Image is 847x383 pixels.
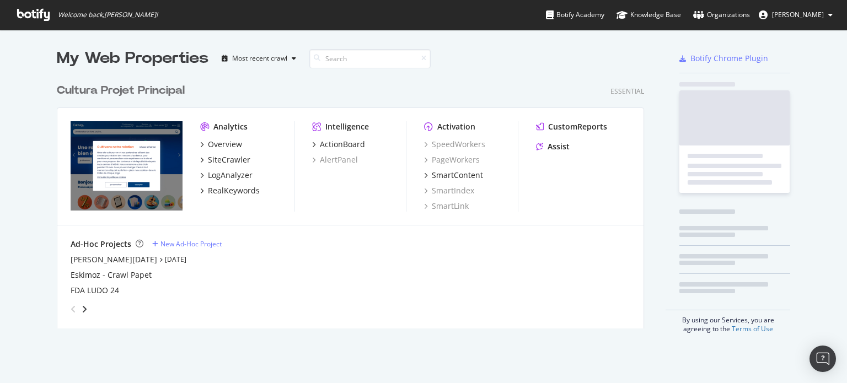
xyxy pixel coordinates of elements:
div: Intelligence [325,121,369,132]
a: Assist [536,141,570,152]
a: RealKeywords [200,185,260,196]
a: LogAnalyzer [200,170,253,181]
a: SmartContent [424,170,483,181]
span: Welcome back, [PERSON_NAME] ! [58,10,158,19]
div: Ad-Hoc Projects [71,239,131,250]
div: Overview [208,139,242,150]
a: SmartIndex [424,185,474,196]
div: Botify Chrome Plugin [690,53,768,64]
div: Cultura Projet Principal [57,83,185,99]
div: SmartContent [432,170,483,181]
a: New Ad-Hoc Project [152,239,222,249]
a: Cultura Projet Principal [57,83,189,99]
a: SiteCrawler [200,154,250,165]
div: Botify Academy [546,9,604,20]
img: cultura.com [71,121,183,211]
div: Assist [548,141,570,152]
div: Analytics [213,121,248,132]
div: angle-right [81,304,88,315]
div: CustomReports [548,121,607,132]
button: [PERSON_NAME] [750,6,841,24]
a: [DATE] [165,255,186,264]
a: Terms of Use [732,324,773,333]
div: LogAnalyzer [208,170,253,181]
a: CustomReports [536,121,607,132]
div: Most recent crawl [232,55,287,62]
div: My Web Properties [57,47,208,69]
div: angle-left [66,300,81,318]
div: Organizations [693,9,750,20]
div: Knowledge Base [617,9,681,20]
a: SmartLink [424,201,469,212]
a: SpeedWorkers [424,139,485,150]
a: [PERSON_NAME][DATE] [71,254,157,265]
a: PageWorkers [424,154,480,165]
a: Botify Chrome Plugin [679,53,768,64]
button: Most recent crawl [217,50,301,67]
a: Eskimoz - Crawl Papet [71,269,152,280]
div: Essential [610,87,644,96]
div: By using our Services, you are agreeing to the [666,310,790,333]
div: grid [57,69,653,328]
div: Activation [437,121,475,132]
a: FDA LUDO 24 [71,285,119,296]
a: Overview [200,139,242,150]
div: ActionBoard [320,139,365,150]
a: ActionBoard [312,139,365,150]
span: Antoine Séverine [772,10,824,19]
a: AlertPanel [312,154,358,165]
input: Search [309,49,431,68]
div: New Ad-Hoc Project [160,239,222,249]
div: RealKeywords [208,185,260,196]
div: SiteCrawler [208,154,250,165]
div: Open Intercom Messenger [810,346,836,372]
